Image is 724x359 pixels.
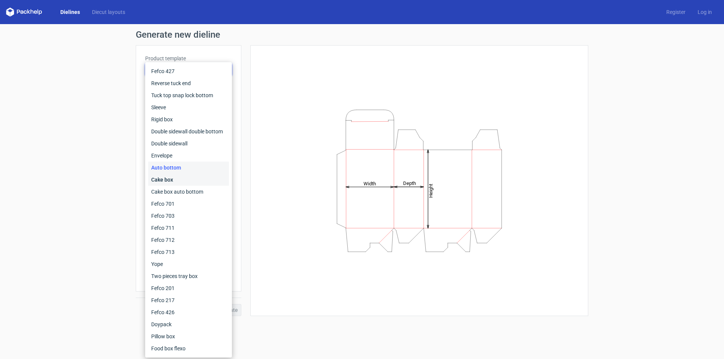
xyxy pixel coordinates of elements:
div: Sleeve [148,101,229,113]
tspan: Depth [403,180,416,186]
div: Fefco 701 [148,198,229,210]
div: Pillow box [148,330,229,342]
div: Tuck top snap lock bottom [148,89,229,101]
div: Fefco 426 [148,306,229,318]
a: Log in [692,8,718,16]
div: Fefco 201 [148,282,229,294]
tspan: Height [428,183,434,197]
div: Fefco 217 [148,294,229,306]
div: Envelope [148,150,229,162]
div: Double sidewall double bottom [148,125,229,137]
div: Cake box auto bottom [148,186,229,198]
div: Rigid box [148,113,229,125]
div: Reverse tuck end [148,77,229,89]
div: Doypack [148,318,229,330]
div: Fefco 713 [148,246,229,258]
div: Food box flexo [148,342,229,354]
div: Fefco 427 [148,65,229,77]
div: Fefco 711 [148,222,229,234]
a: Diecut layouts [86,8,131,16]
h1: Generate new dieline [136,30,588,39]
div: Cake box [148,174,229,186]
div: Fefco 712 [148,234,229,246]
div: Two pieces tray box [148,270,229,282]
label: Product template [145,55,232,62]
div: Yope [148,258,229,270]
a: Dielines [54,8,86,16]
div: Double sidewall [148,137,229,150]
div: Auto bottom [148,162,229,174]
div: Fefco 703 [148,210,229,222]
tspan: Width [364,180,376,186]
a: Register [660,8,692,16]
